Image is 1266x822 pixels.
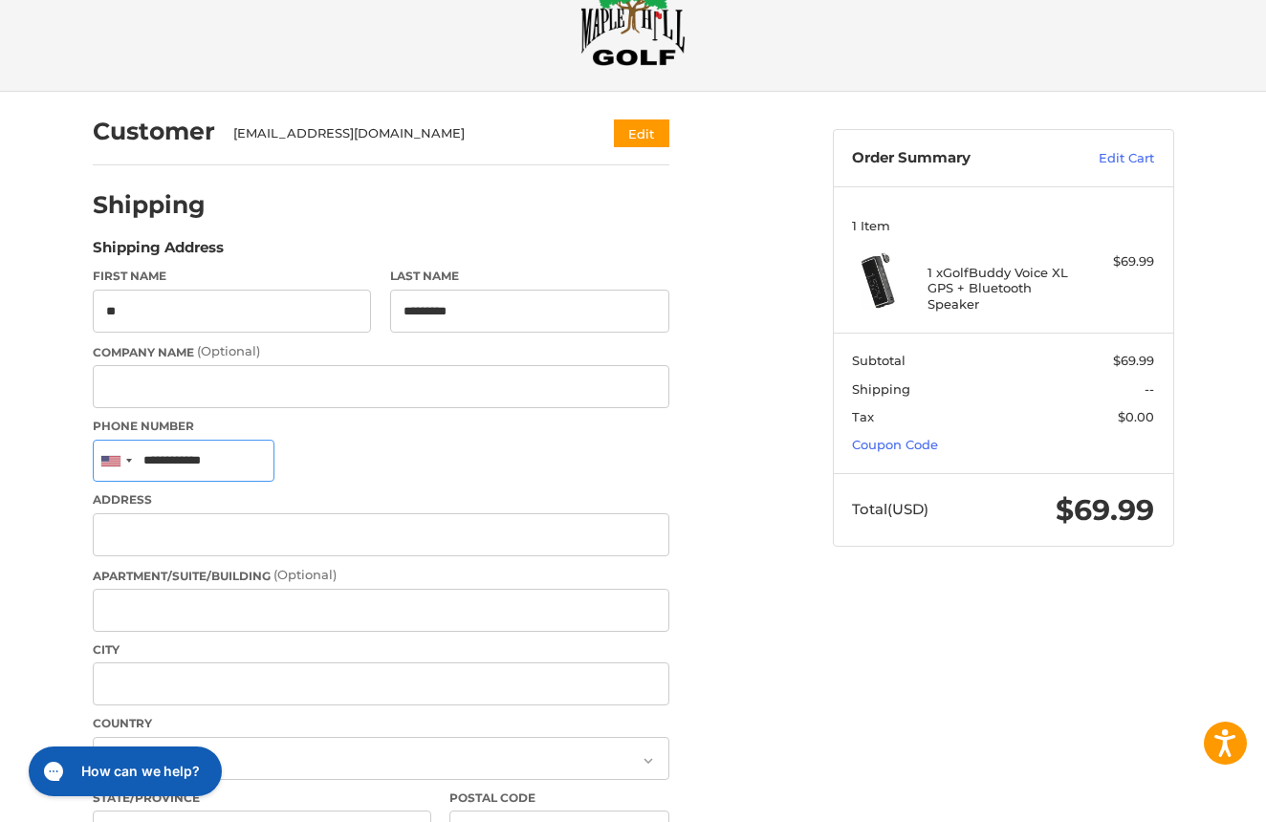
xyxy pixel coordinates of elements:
[93,566,669,585] label: Apartment/Suite/Building
[1056,492,1154,528] span: $69.99
[273,567,337,582] small: (Optional)
[852,500,928,518] span: Total (USD)
[852,218,1154,233] h3: 1 Item
[93,237,224,268] legend: Shipping Address
[852,409,874,424] span: Tax
[197,343,260,358] small: (Optional)
[852,149,1058,168] h3: Order Summary
[93,641,669,659] label: City
[93,790,431,807] label: State/Province
[390,268,669,285] label: Last Name
[1058,149,1154,168] a: Edit Cart
[1113,353,1154,368] span: $69.99
[1118,409,1154,424] span: $0.00
[614,119,669,147] button: Edit
[19,740,228,803] iframe: Gorgias live chat messenger
[233,124,577,143] div: [EMAIL_ADDRESS][DOMAIN_NAME]
[852,437,938,452] a: Coupon Code
[852,381,910,397] span: Shipping
[1145,381,1154,397] span: --
[852,353,906,368] span: Subtotal
[93,342,669,361] label: Company Name
[928,265,1074,312] h4: 1 x GolfBuddy Voice XL GPS + Bluetooth Speaker
[93,190,206,220] h2: Shipping
[94,441,138,482] div: United States: +1
[449,790,669,807] label: Postal Code
[93,491,669,508] label: Address
[93,117,215,146] h2: Customer
[1079,252,1154,271] div: $69.99
[93,715,669,732] label: Country
[93,268,372,285] label: First Name
[93,418,669,435] label: Phone Number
